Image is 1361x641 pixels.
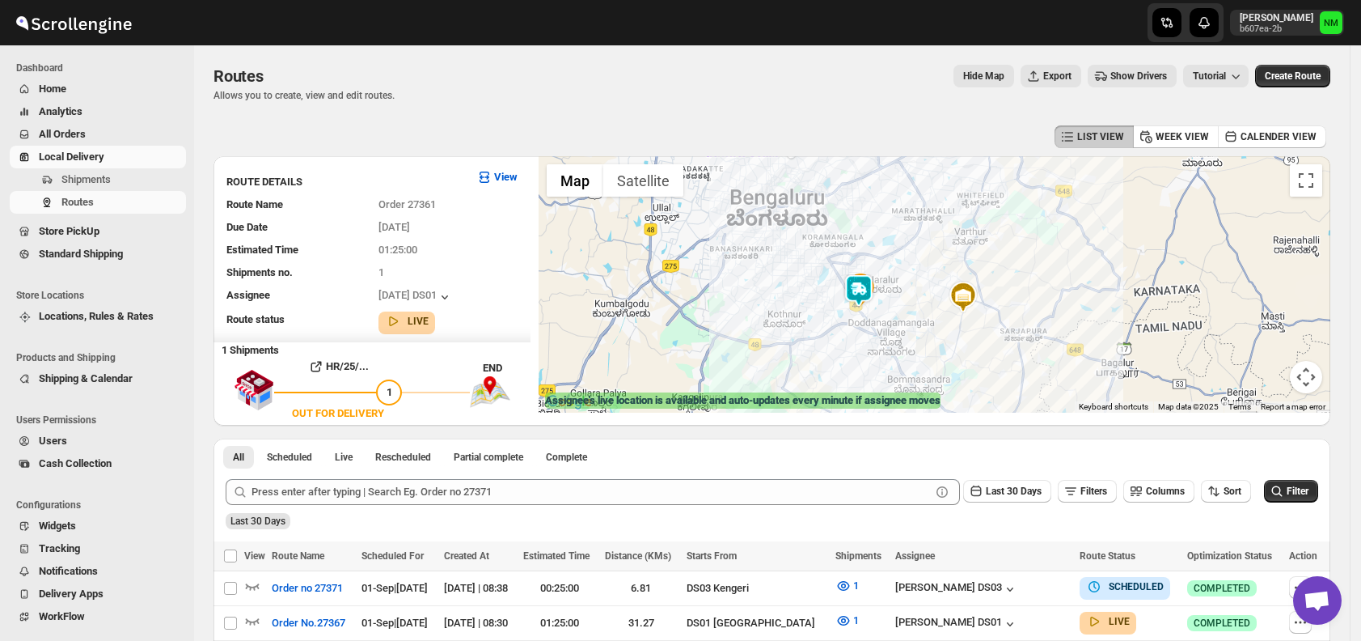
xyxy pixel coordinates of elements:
[292,405,384,422] div: OUT FOR DELIVERY
[1086,579,1164,595] button: SCHEDULED
[963,70,1004,83] span: Hide Map
[39,435,67,447] span: Users
[39,610,85,622] span: WorkFlow
[1290,361,1322,393] button: Map camera controls
[895,616,1018,632] button: [PERSON_NAME] DS01
[234,359,274,422] img: shop.svg
[272,615,345,631] span: Order No.27367
[16,499,186,512] span: Configurations
[1230,10,1344,36] button: User menu
[230,516,285,527] span: Last 30 Days
[39,151,104,163] span: Local Delivery
[267,451,312,464] span: Scheduled
[251,479,931,505] input: Press enter after typing | Search Eg. Order no 27371
[953,65,1014,87] button: Map action label
[226,244,298,256] span: Estimated Time
[226,221,268,233] span: Due Date
[375,451,431,464] span: Rescheduled
[226,266,293,278] span: Shipments no.
[39,128,86,140] span: All Orders
[454,451,523,464] span: Partial complete
[226,313,285,325] span: Route status
[39,105,82,117] span: Analytics
[213,336,279,356] b: 1 Shipments
[387,386,392,398] span: 1
[1109,616,1130,627] b: LIVE
[1110,70,1167,83] span: Show Drivers
[10,430,186,452] button: Users
[603,164,683,197] button: Show satellite imagery
[10,305,186,328] button: Locations, Rules & Rates
[853,614,859,626] span: 1
[1201,480,1251,503] button: Sort
[13,2,134,43] img: ScrollEngine
[546,451,587,464] span: Complete
[1194,582,1250,595] span: COMPLETED
[378,289,453,305] button: [DATE] DS01
[444,615,514,631] div: [DATE] | 08:30
[39,372,133,384] span: Shipping & Calendar
[483,360,530,376] div: END
[233,451,244,464] span: All
[1240,11,1313,24] p: [PERSON_NAME]
[1123,480,1194,503] button: Columns
[687,580,826,596] div: DS03 Kengeri
[826,608,869,634] button: 1
[1156,130,1209,143] span: WEEK VIEW
[272,580,343,596] span: Order no 27371
[687,550,737,562] span: Starts From
[1079,401,1148,413] button: Keyboard shortcuts
[378,221,410,233] span: [DATE]
[543,392,596,413] img: Google
[1224,486,1241,497] span: Sort
[378,198,436,210] span: Order 27361
[1320,11,1342,34] span: Narjit Magar
[1264,480,1318,503] button: Filter
[335,451,353,464] span: Live
[10,123,186,146] button: All Orders
[1088,65,1177,87] button: Show Drivers
[274,354,402,380] button: HR/25/...
[10,537,186,560] button: Tracking
[223,446,254,469] button: All routes
[470,376,510,407] img: trip_end.png
[39,83,66,95] span: Home
[494,171,518,183] b: View
[39,588,104,600] span: Delivery Apps
[523,580,595,596] div: 00:25:00
[39,225,99,237] span: Store PickUp
[408,316,429,327] b: LIVE
[1324,18,1338,28] text: NM
[1265,70,1321,83] span: Create Route
[547,164,603,197] button: Show street map
[543,392,596,413] a: Open this area in Google Maps (opens a new window)
[1077,130,1124,143] span: LIST VIEW
[378,266,384,278] span: 1
[1228,402,1251,411] a: Terms (opens in new tab)
[1241,130,1317,143] span: CALENDER VIEW
[61,196,94,208] span: Routes
[1261,402,1325,411] a: Report a map error
[39,565,98,577] span: Notifications
[687,615,826,631] div: DS01 [GEOGRAPHIC_DATA]
[326,360,369,372] b: HR/25/...
[1133,125,1219,148] button: WEEK VIEW
[39,310,154,322] span: Locations, Rules & Rates
[226,289,270,301] span: Assignee
[1086,613,1130,630] button: LIVE
[523,615,595,631] div: 01:25:00
[467,164,527,190] button: View
[895,581,1018,597] div: [PERSON_NAME] DS03
[10,191,186,214] button: Routes
[16,62,186,74] span: Dashboard
[262,575,353,601] button: Order no 27371
[1194,617,1250,630] span: COMPLETED
[1080,550,1135,562] span: Route Status
[39,457,112,469] span: Cash Collection
[10,367,186,390] button: Shipping & Calendar
[39,248,123,260] span: Standard Shipping
[1290,164,1322,197] button: Toggle fullscreen view
[378,244,417,256] span: 01:25:00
